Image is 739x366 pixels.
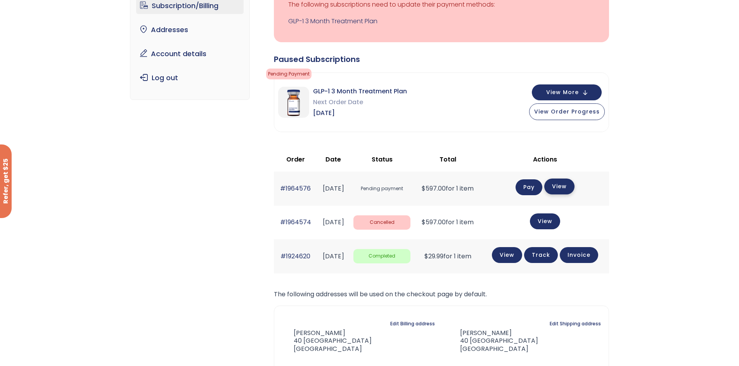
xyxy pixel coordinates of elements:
[274,289,609,300] p: The following addresses will be used on the checkout page by default.
[448,329,538,353] address: [PERSON_NAME] 40 [GEOGRAPHIC_DATA] [GEOGRAPHIC_DATA]
[353,249,410,263] span: Completed
[422,184,446,193] span: 597.00
[422,218,426,227] span: $
[136,22,244,38] a: Addresses
[424,252,428,261] span: $
[372,155,393,164] span: Status
[533,155,557,164] span: Actions
[492,247,522,263] a: View
[286,155,305,164] span: Order
[422,184,426,193] span: $
[313,108,407,119] span: [DATE]
[422,218,446,227] span: 597.00
[280,252,310,261] a: #1924620
[516,179,542,195] a: Pay
[136,70,244,86] a: Log out
[529,103,605,120] button: View Order Progress
[544,179,575,194] a: View
[414,239,481,273] td: for 1 item
[560,247,598,263] a: Invoice
[546,90,579,95] span: View More
[323,252,344,261] time: [DATE]
[353,182,410,196] span: Pending payment
[280,184,311,193] a: #1964576
[266,69,312,79] span: Pending Payment
[278,87,309,118] img: GLP-1 3 Month Treatment Plan
[323,218,344,227] time: [DATE]
[530,213,560,229] a: View
[313,86,407,97] span: GLP-1 3 Month Treatment Plan
[550,318,601,329] a: Edit Shipping address
[280,218,311,227] a: #1964574
[282,329,372,353] address: [PERSON_NAME] 40 [GEOGRAPHIC_DATA] [GEOGRAPHIC_DATA]
[323,184,344,193] time: [DATE]
[288,16,595,27] a: GLP-1 3 Month Treatment Plan
[534,108,600,115] span: View Order Progress
[414,172,481,205] td: for 1 item
[424,252,443,261] span: 29.99
[532,84,602,100] button: View More
[136,46,244,62] a: Account details
[353,215,410,230] span: Cancelled
[440,155,456,164] span: Total
[524,247,558,263] a: Track
[325,155,341,164] span: Date
[313,97,407,108] span: Next Order Date
[274,54,609,65] div: Paused Subscriptions
[414,206,481,239] td: for 1 item
[390,318,435,329] a: Edit Billing address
